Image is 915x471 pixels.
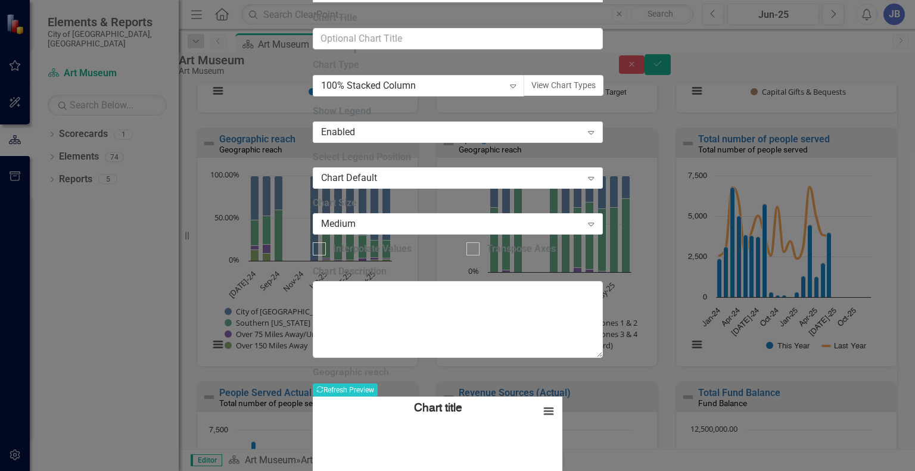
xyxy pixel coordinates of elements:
label: Select Legend Position [313,151,603,164]
button: View Chart Types [524,75,603,96]
label: Show Legend [313,105,603,118]
div: Enabled [321,126,582,139]
div: Transpose Axes [487,242,556,256]
div: 100% Stacked Column [321,79,504,93]
text: Chart title [413,403,462,414]
input: Optional Chart Title [313,28,603,50]
button: View chart menu, Chart title [540,403,557,420]
label: Chart Description [313,265,603,279]
div: Chart Default [321,171,582,185]
label: Chart Title [313,11,603,25]
label: Chart Type [313,58,603,72]
button: Refresh Preview [313,383,378,397]
label: Chart Size [313,196,603,210]
div: Medium [321,217,582,230]
h3: Geographic reach [313,367,603,378]
div: Interpolate Values [333,242,412,256]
